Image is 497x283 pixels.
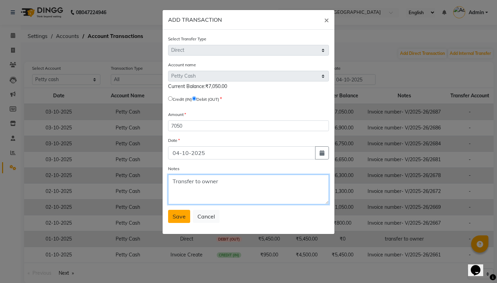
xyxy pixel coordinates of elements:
span: Save [173,213,186,220]
label: Amount [168,111,186,118]
label: Account name [168,62,196,68]
button: Save [168,210,190,223]
button: Close [319,10,334,29]
h6: ADD TRANSACTION [168,16,222,24]
label: Notes [168,166,179,172]
iframe: chat widget [468,255,490,276]
label: Date [168,137,180,144]
span: × [324,14,329,25]
label: Select Transfer Type [168,36,206,42]
label: Debit (OUT) [196,96,219,103]
button: Cancel [193,210,220,223]
span: Current Balance:₹7,050.00 [168,83,227,89]
label: Credit (IN) [173,96,192,103]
